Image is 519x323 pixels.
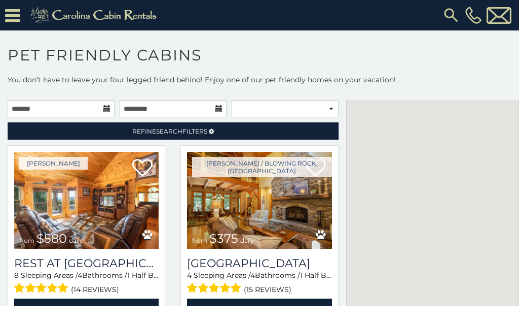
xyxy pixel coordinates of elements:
[250,271,255,280] span: 4
[14,152,159,249] a: from $580 daily
[132,127,207,135] span: Refine Filters
[14,152,159,249] img: 1714397301_thumbnail.jpeg
[187,271,192,280] span: 4
[132,158,153,179] a: Add to favorites
[14,256,159,270] h3: Rest at Mountain Crest
[36,231,67,246] span: $580
[187,270,331,296] div: Sleeping Areas / Bathrooms / Sleeps:
[14,271,19,280] span: 8
[187,299,331,319] a: View Property
[187,256,331,270] a: [GEOGRAPHIC_DATA]
[187,152,331,249] a: from $375 daily
[156,127,182,135] span: Search
[244,283,291,296] span: (15 reviews)
[14,270,159,296] div: Sleeping Areas / Bathrooms / Sleeps:
[14,256,159,270] a: Rest at [GEOGRAPHIC_DATA]
[127,271,173,280] span: 1 Half Baths /
[187,152,331,249] img: 1714397922_thumbnail.jpeg
[19,237,34,244] span: from
[19,157,88,170] a: [PERSON_NAME]
[8,122,339,140] a: RefineSearchFilters
[69,237,83,244] span: daily
[25,5,165,25] img: Khaki-logo.png
[187,256,331,270] h3: Mountain Song Lodge
[14,299,159,319] a: View Property
[192,157,331,177] a: [PERSON_NAME] / Blowing Rock, [GEOGRAPHIC_DATA]
[240,237,254,244] span: daily
[442,6,460,24] img: search-regular.svg
[300,271,346,280] span: 1 Half Baths /
[71,283,119,296] span: (14 reviews)
[78,271,82,280] span: 4
[209,231,238,246] span: $375
[463,7,484,24] a: [PHONE_NUMBER]
[192,237,207,244] span: from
